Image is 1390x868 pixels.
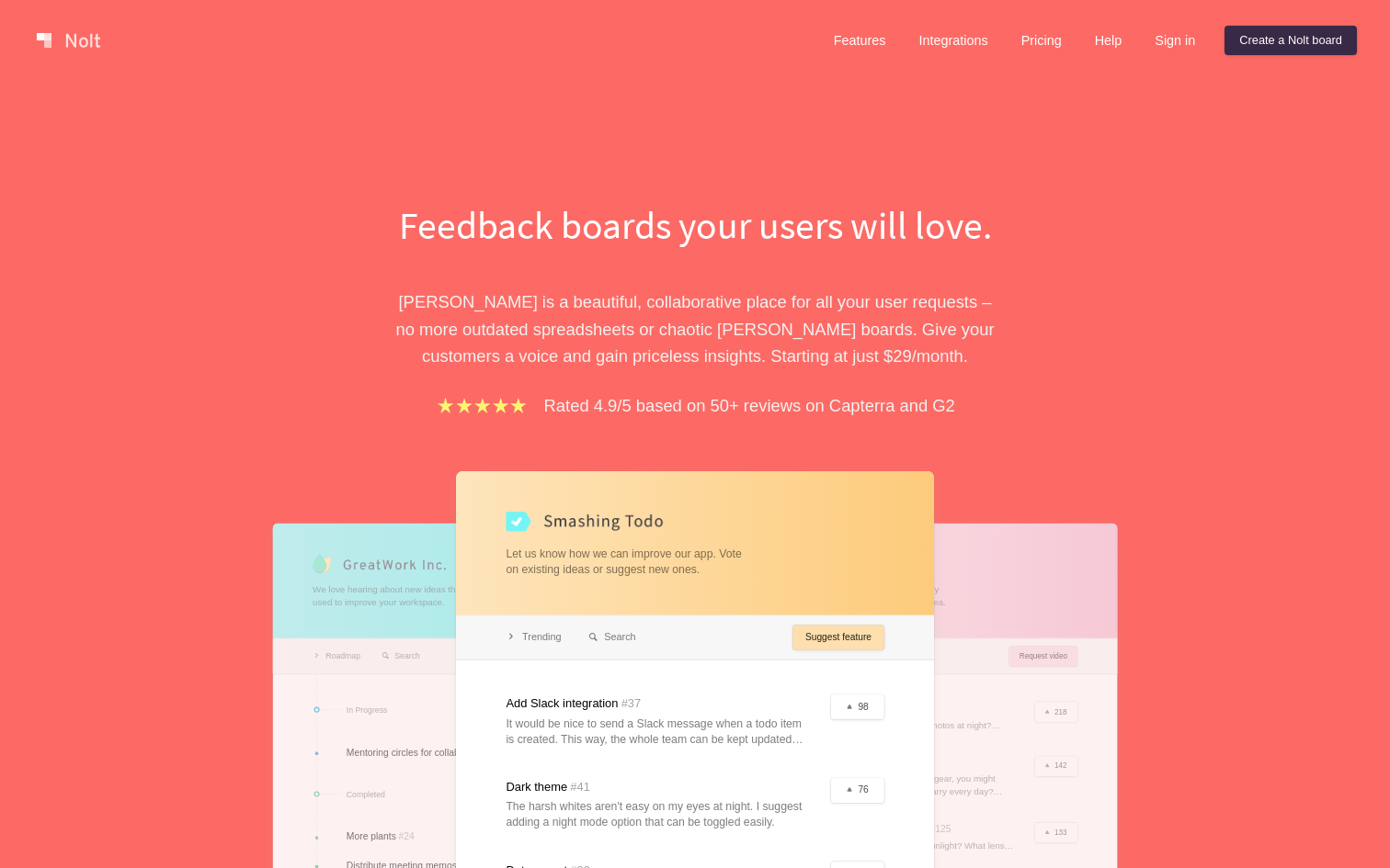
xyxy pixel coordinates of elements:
a: Sign in [1140,26,1210,55]
a: Integrations [904,26,1002,55]
a: Help [1080,26,1137,55]
p: [PERSON_NAME] is a beautiful, collaborative place for all your user requests – no more outdated s... [378,288,1012,369]
a: Features [819,26,901,55]
h1: Feedback boards your users will love. [378,198,1012,252]
img: stars.b067e34983.png [435,395,529,416]
p: Rated 4.9/5 based on 50+ reviews on Capterra and G2 [544,392,955,419]
a: Pricing [1007,26,1077,55]
a: Create a Nolt board [1225,26,1357,55]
